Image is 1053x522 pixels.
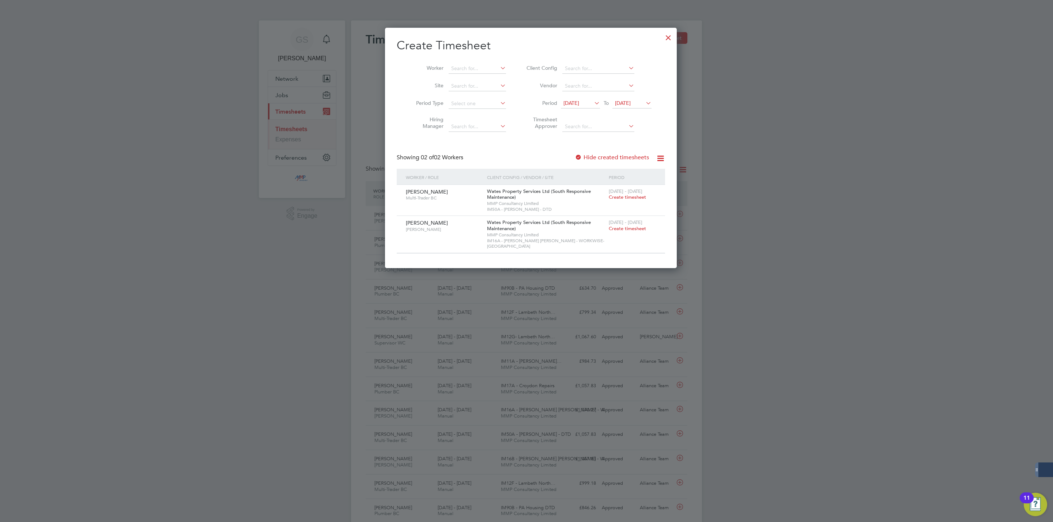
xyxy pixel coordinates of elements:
[449,81,506,91] input: Search for...
[524,100,557,106] label: Period
[411,65,444,71] label: Worker
[406,226,482,232] span: [PERSON_NAME]
[406,188,448,195] span: [PERSON_NAME]
[487,206,605,212] span: IM50A - [PERSON_NAME] - DTD
[607,169,658,186] div: Period
[421,154,463,161] span: 02 Workers
[1024,493,1047,516] button: Open Resource Center, 11 new notifications
[487,238,605,249] span: IM16A - [PERSON_NAME] [PERSON_NAME] - WORKWISE- [GEOGRAPHIC_DATA]
[562,64,634,74] input: Search for...
[485,169,607,186] div: Client Config / Vendor / Site
[397,154,465,161] div: Showing
[562,122,634,132] input: Search for...
[601,98,611,108] span: To
[609,194,646,200] span: Create timesheet
[487,201,605,206] span: MMP Consultancy Limited
[562,81,634,91] input: Search for...
[411,116,444,129] label: Hiring Manager
[406,195,482,201] span: Multi-Trader BC
[609,225,646,232] span: Create timesheet
[449,64,506,74] input: Search for...
[411,82,444,89] label: Site
[397,38,665,53] h2: Create Timesheet
[524,82,557,89] label: Vendor
[487,232,605,238] span: MMP Consultancy Limited
[524,116,557,129] label: Timesheet Approver
[487,219,591,232] span: Wates Property Services Ltd (South Responsive Maintenance)
[609,219,642,225] span: [DATE] - [DATE]
[406,220,448,226] span: [PERSON_NAME]
[449,99,506,109] input: Select one
[487,188,591,201] span: Wates Property Services Ltd (South Responsive Maintenance)
[524,65,557,71] label: Client Config
[411,100,444,106] label: Period Type
[615,100,631,106] span: [DATE]
[575,154,649,161] label: Hide created timesheets
[421,154,434,161] span: 02 of
[563,100,579,106] span: [DATE]
[1023,498,1030,507] div: 11
[404,169,485,186] div: Worker / Role
[609,188,642,194] span: [DATE] - [DATE]
[449,122,506,132] input: Search for...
